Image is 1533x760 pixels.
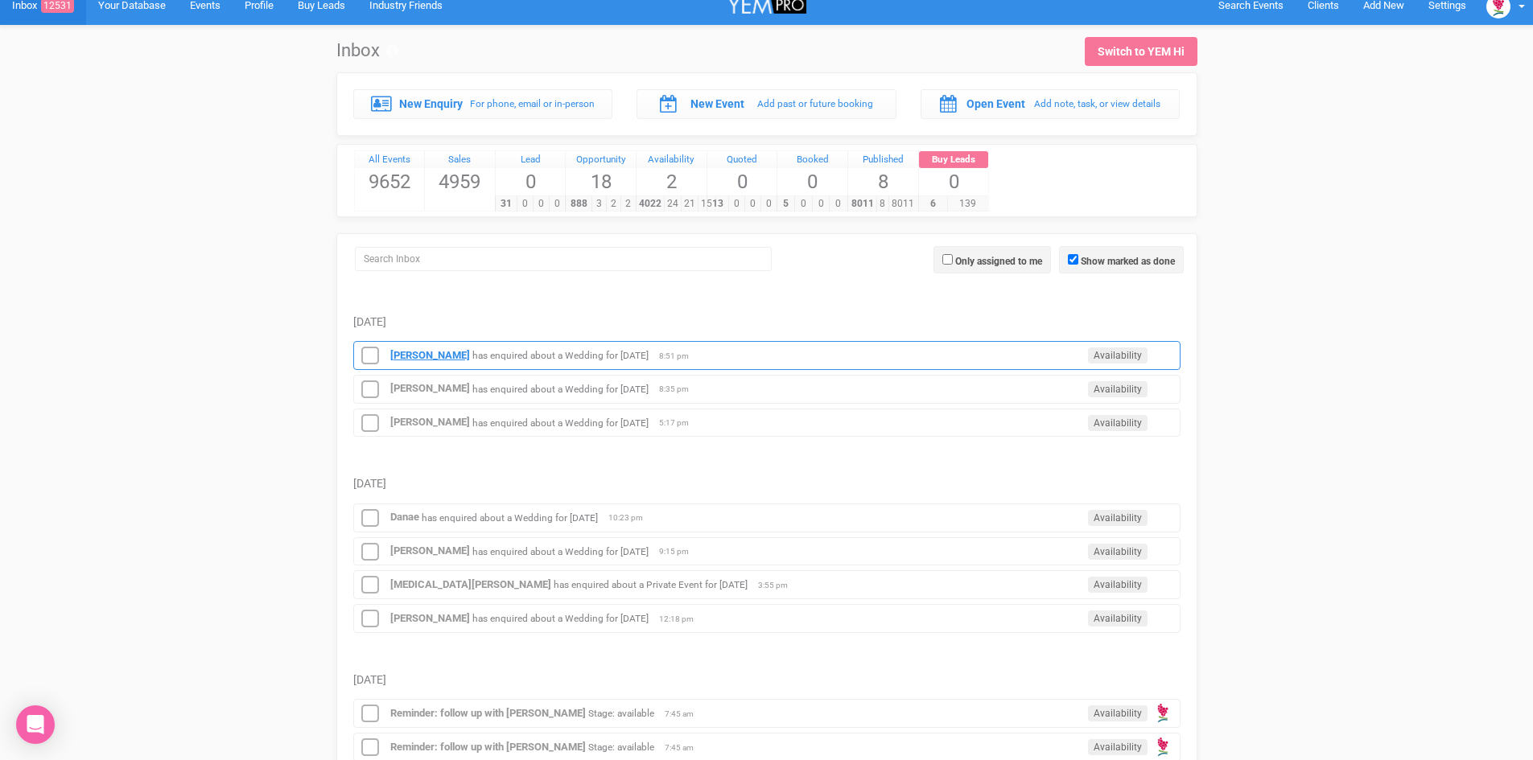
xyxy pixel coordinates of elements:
[336,41,398,60] h1: Inbox
[659,417,699,429] span: 5:17 pm
[390,544,470,557] a: [PERSON_NAME]
[1088,415,1148,431] span: Availability
[566,151,636,169] a: Opportunity
[659,384,699,395] span: 8:35 pm
[1152,736,1174,758] img: open-uri20190322-4-14wp8y4
[707,168,777,195] span: 0
[353,89,613,118] a: New Enquiry For phone, email or in-person
[390,578,551,590] a: [MEDICAL_DATA][PERSON_NAME]
[636,196,665,212] span: 4022
[472,350,649,361] small: has enquired about a Wedding for [DATE]
[1088,705,1148,721] span: Availability
[565,196,591,212] span: 888
[1088,381,1148,397] span: Availability
[777,168,847,195] span: 0
[1088,739,1148,755] span: Availability
[390,707,586,719] a: Reminder: follow up with [PERSON_NAME]
[728,196,745,212] span: 0
[495,196,517,212] span: 31
[1088,577,1148,593] span: Availability
[921,89,1181,118] a: Open Event Add note, task, or view details
[588,742,654,753] small: Stage: available
[665,742,705,754] span: 7:45 am
[918,196,948,212] span: 6
[355,168,425,195] span: 9652
[947,196,988,212] span: 139
[919,151,989,169] a: Buy Leads
[566,168,636,195] span: 18
[472,545,649,557] small: has enquired about a Wedding for [DATE]
[591,196,607,212] span: 3
[1088,610,1148,626] span: Availability
[1152,702,1174,725] img: open-uri20190322-4-14wp8y4
[698,196,715,212] span: 15
[681,196,699,212] span: 21
[1081,254,1175,269] label: Show marked as done
[659,546,699,557] span: 9:15 pm
[620,196,636,212] span: 2
[707,151,777,169] a: Quoted
[425,151,495,169] div: Sales
[355,247,772,271] input: Search Inbox
[470,98,595,109] small: For phone, email or in-person
[390,511,419,523] a: Danae
[637,151,707,169] a: Availability
[1085,37,1197,66] a: Switch to YEM Hi
[517,196,534,212] span: 0
[554,579,748,590] small: has enquired about a Private Event for [DATE]
[1088,544,1148,560] span: Availability
[777,151,847,169] div: Booked
[1034,98,1160,109] small: Add note, task, or view details
[955,254,1042,269] label: Only assigned to me
[588,708,654,719] small: Stage: available
[876,196,889,212] span: 8
[472,417,649,428] small: has enquired about a Wedding for [DATE]
[848,151,918,169] div: Published
[665,709,705,720] span: 7:45 am
[353,316,1181,328] h5: [DATE]
[757,98,873,109] small: Add past or future booking
[744,196,761,212] span: 0
[399,96,463,112] label: New Enquiry
[1088,510,1148,526] span: Availability
[608,512,649,524] span: 10:23 pm
[549,196,566,212] span: 0
[794,196,813,212] span: 0
[496,151,566,169] a: Lead
[16,705,55,744] div: Open Intercom Messenger
[637,89,896,118] a: New Event Add past or future booking
[1098,43,1185,60] div: Switch to YEM Hi
[777,196,795,212] span: 5
[355,151,425,169] a: All Events
[664,196,682,212] span: 24
[390,612,470,624] a: [PERSON_NAME]
[390,741,586,753] a: Reminder: follow up with [PERSON_NAME]
[659,614,699,625] span: 12:18 pm
[390,349,470,361] a: [PERSON_NAME]
[390,416,470,428] a: [PERSON_NAME]
[966,96,1025,112] label: Open Event
[637,168,707,195] span: 2
[425,168,495,195] span: 4959
[760,196,777,212] span: 0
[707,196,729,212] span: 13
[353,674,1181,686] h5: [DATE]
[829,196,847,212] span: 0
[919,168,989,195] span: 0
[659,351,699,362] span: 8:51 pm
[472,613,649,624] small: has enquired about a Wedding for [DATE]
[390,382,470,394] a: [PERSON_NAME]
